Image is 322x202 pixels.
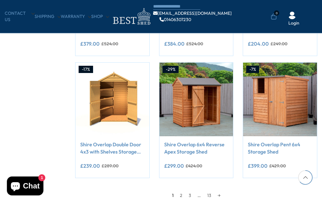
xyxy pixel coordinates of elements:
[288,20,299,26] a: Login
[274,10,279,16] span: 0
[35,14,61,20] a: Shipping
[177,191,186,200] a: 2
[102,164,119,168] del: £289.00
[186,191,194,200] a: 3
[79,66,93,73] div: -17%
[186,42,203,46] del: £524.00
[186,164,202,168] del: £424.00
[269,164,286,168] del: £429.00
[5,10,35,23] a: CONTACT US
[164,141,229,155] a: Shire Overlap 6x4 Reverse Apex Storage Shed
[246,66,259,73] div: -7%
[288,12,296,19] img: User Icon
[243,63,317,137] img: Shire Overlap Pent 6x4 Storage Shed - Best Shed
[153,11,232,15] a: [EMAIL_ADDRESS][DOMAIN_NAME]
[5,177,45,197] inbox-online-store-chat: Shopify online store chat
[80,41,100,46] ins: £379.00
[194,191,204,200] span: …
[248,163,268,168] ins: £399.00
[91,14,109,20] a: Shop
[169,191,177,200] span: 1
[80,163,100,168] ins: £239.00
[164,163,184,168] ins: £299.00
[204,191,214,200] a: 13
[75,63,149,137] img: Shire Overlap Double Door 4x3 with Shelves Storage Shed - Best Shed
[214,191,224,200] a: →
[271,14,277,20] a: 0
[61,14,91,20] a: Warranty
[164,41,185,46] ins: £384.00
[101,42,118,46] del: £524.00
[159,17,191,22] a: 01406307230
[109,6,153,27] img: logo
[159,63,233,137] img: Shire Overlap 6x4 Reverse Apex Storage Shed - Best Shed
[248,141,312,155] a: Shire Overlap Pent 6x4 Storage Shed
[248,41,269,46] ins: £204.00
[163,66,179,73] div: -29%
[270,42,287,46] del: £249.00
[80,141,145,155] a: Shire Overlap Double Door 4x3 with Shelves Storage Shed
